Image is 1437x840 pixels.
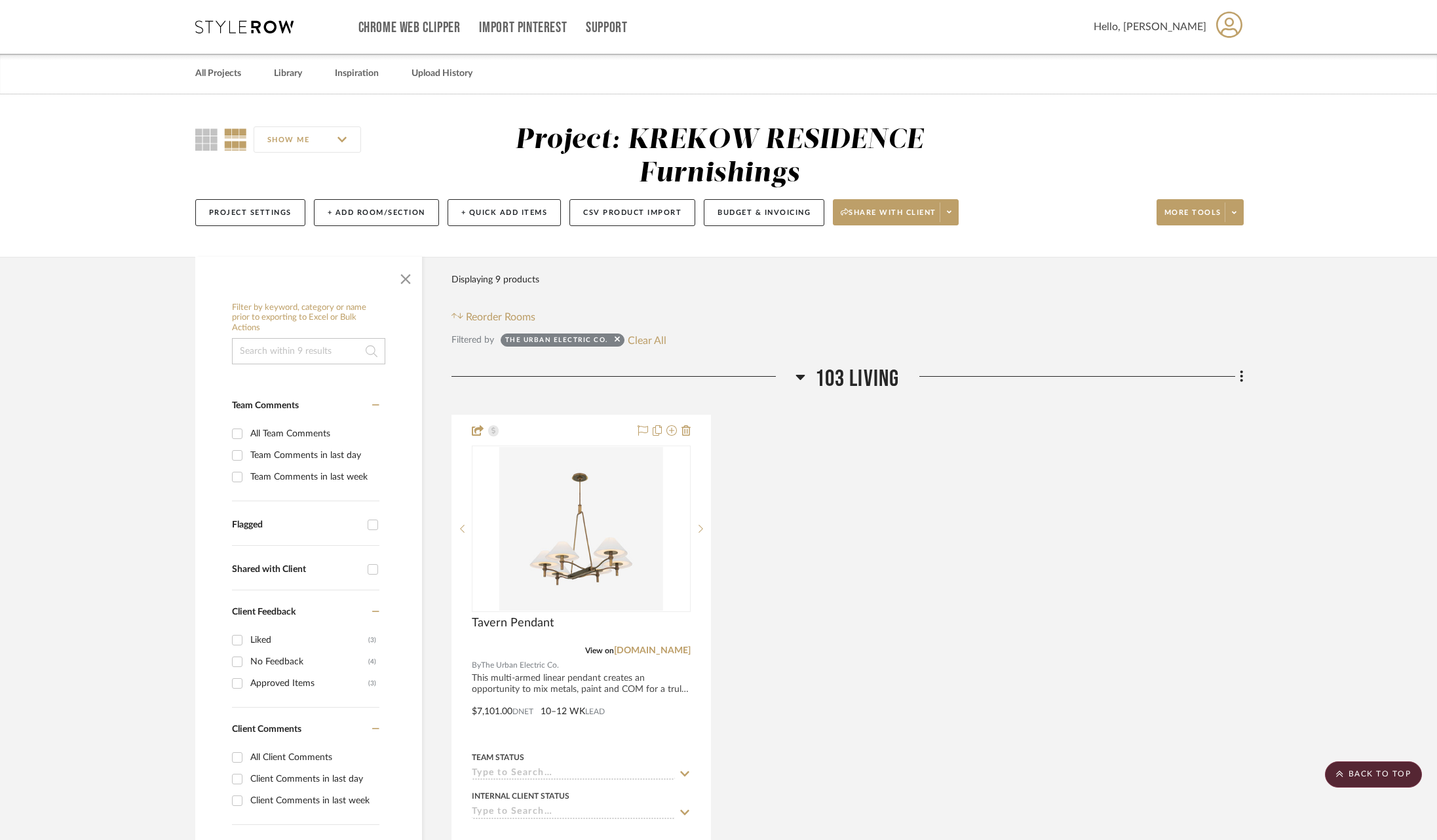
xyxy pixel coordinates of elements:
a: Inspiration [335,65,379,83]
input: Type to Search… [472,807,675,819]
span: 103 LIVING [815,365,900,393]
span: Hello, [PERSON_NAME] [1094,19,1206,35]
span: Client Comments [232,725,301,734]
a: Import Pinterest [479,22,567,33]
div: Team Comments in last day [250,445,376,466]
span: Tavern Pendant [472,616,554,630]
div: All Client Comments [250,747,376,768]
div: (3) [368,630,376,651]
span: More tools [1164,208,1221,227]
span: By [472,659,481,672]
a: Support [586,22,627,33]
img: Tavern Pendant [499,447,663,611]
scroll-to-top-button: BACK TO TOP [1325,761,1422,788]
button: Reorder Rooms [451,309,536,325]
button: Share with client [833,199,959,225]
div: Displaying 9 products [451,267,539,293]
a: Chrome Web Clipper [358,22,461,33]
div: Project: KREKOW RESIDENCE Furnishings [515,126,923,187]
div: Client Comments in last week [250,790,376,811]
div: Filtered by [451,333,494,347]
button: Clear All [628,332,666,349]
span: Team Comments [232,401,299,410]
a: Library [274,65,302,83]
button: CSV Product Import [569,199,695,226]
a: Upload History [412,65,472,83]
a: [DOMAIN_NAME] [614,646,691,655]
button: + Add Room/Section [314,199,439,226]
span: Client Feedback [232,607,296,617]
div: The Urban Electric Co. [505,335,608,349]
a: All Projects [195,65,241,83]
span: View on [585,647,614,655]
div: No Feedback [250,651,368,672]
div: Team Comments in last week [250,467,376,487]
button: + Quick Add Items [448,199,562,226]
div: Team Status [472,752,524,763]
div: 0 [472,446,690,611]
button: More tools [1157,199,1244,225]
button: Close [393,263,419,290]
div: Approved Items [250,673,368,694]
button: Project Settings [195,199,305,226]
div: (4) [368,651,376,672]
div: (3) [368,673,376,694]
input: Search within 9 results [232,338,385,364]
input: Type to Search… [472,768,675,780]
div: Flagged [232,520,361,531]
span: Share with client [841,208,936,227]
div: All Team Comments [250,423,376,444]
div: Shared with Client [232,564,361,575]
span: Reorder Rooms [466,309,535,325]
div: Liked [250,630,368,651]
div: Internal Client Status [472,790,569,802]
h6: Filter by keyword, category or name prior to exporting to Excel or Bulk Actions [232,303,385,334]
div: Client Comments in last day [250,769,376,790]
span: The Urban Electric Co. [481,659,559,672]
button: Budget & Invoicing [704,199,824,226]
